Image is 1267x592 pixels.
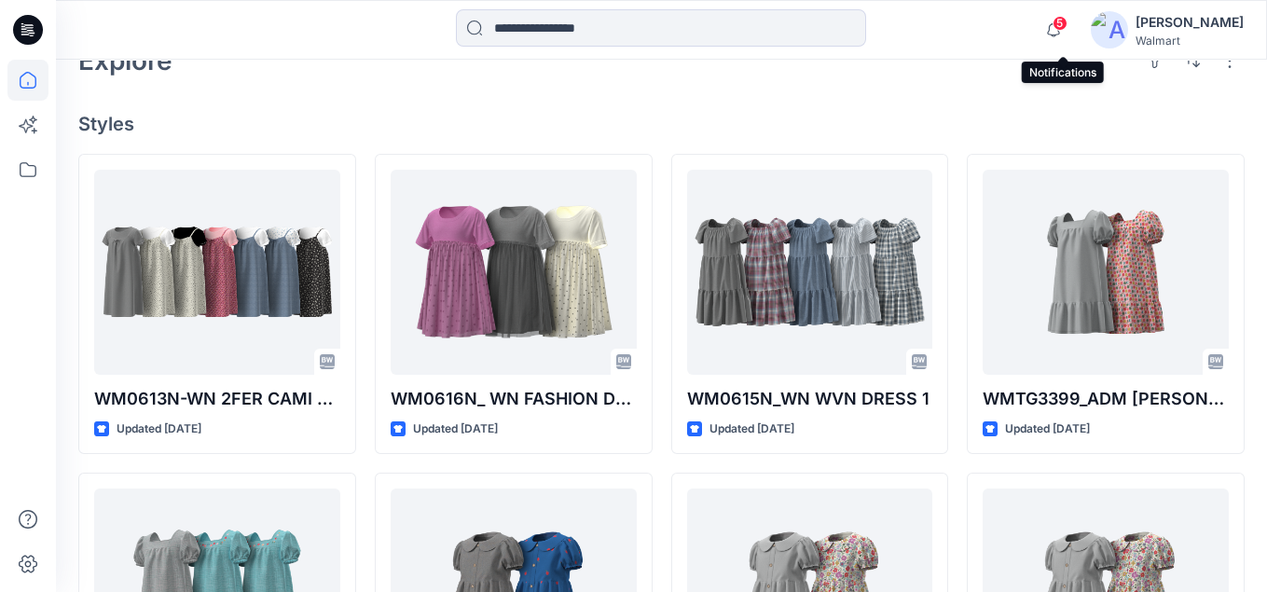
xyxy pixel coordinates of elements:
p: Updated [DATE] [117,420,201,439]
img: avatar [1091,11,1128,48]
a: WM0616N_ WN FASHION DRESS 1 [391,170,637,375]
p: WM0615N_WN WVN DRESS 1 [687,386,933,412]
p: WM0616N_ WN FASHION DRESS 1 [391,386,637,412]
span: 5 [1053,16,1067,31]
a: WMTG3399_ADM POPLIN TG DRESS [983,170,1229,375]
p: Updated [DATE] [413,420,498,439]
h4: Styles [78,113,1245,135]
div: Walmart [1136,34,1244,48]
p: WMTG3399_ADM [PERSON_NAME] DRESS [983,386,1229,412]
a: WM0615N_WN WVN DRESS 1 [687,170,933,375]
p: Updated [DATE] [709,420,794,439]
h2: Explore [78,46,172,76]
p: WM0613N-WN 2FER CAMI DRESS [94,386,340,412]
div: [PERSON_NAME] [1136,11,1244,34]
a: WM0613N-WN 2FER CAMI DRESS [94,170,340,375]
p: Updated [DATE] [1005,420,1090,439]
